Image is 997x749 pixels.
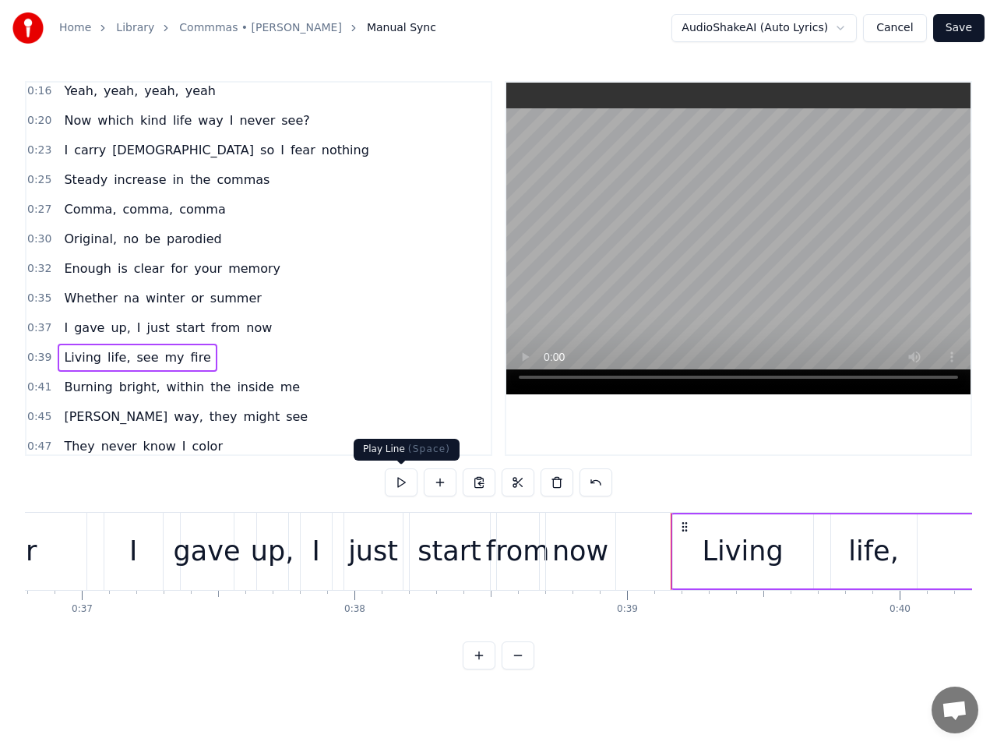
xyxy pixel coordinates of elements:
span: in [171,171,186,189]
div: Open chat [932,687,978,733]
span: 0:25 [27,172,51,188]
span: summer [209,289,263,307]
span: I [62,141,69,159]
button: Save [933,14,985,42]
span: I [62,319,69,337]
a: Library [116,20,154,36]
div: up, [251,531,294,572]
span: They [62,437,96,455]
span: Enough [62,260,112,277]
span: fire [189,348,213,366]
span: [DEMOGRAPHIC_DATA] [111,141,255,159]
span: winter [144,289,186,307]
span: Now [62,111,93,129]
div: Play Line [354,439,460,461]
span: Burning [62,378,114,396]
span: never [238,111,277,129]
span: Yeah, [62,82,99,100]
span: Manual Sync [367,20,436,36]
span: life, [106,348,132,366]
span: carry [72,141,107,159]
span: be [143,230,162,248]
span: way [196,111,224,129]
span: never [100,437,139,455]
span: 0:20 [27,113,51,129]
span: my [164,348,186,366]
div: gave [174,531,241,572]
div: I [312,531,319,572]
div: I [129,531,137,572]
div: 0:37 [72,603,93,616]
span: within [165,378,206,396]
span: 0:39 [27,350,51,366]
span: 0:47 [27,439,51,454]
span: 0:37 [27,320,51,336]
span: see? [280,111,312,129]
a: Home [59,20,91,36]
span: know [142,437,178,455]
span: yeah [184,82,217,100]
span: see [284,408,309,426]
div: 0:40 [890,603,911,616]
span: for [169,260,189,277]
span: I [136,319,143,337]
span: or [189,289,205,307]
span: increase [112,171,167,189]
span: 0:32 [27,261,51,277]
div: Living [703,531,784,572]
span: parodied [165,230,224,248]
div: start [417,531,481,572]
span: 0:45 [27,409,51,425]
span: comma [178,200,227,218]
span: [PERSON_NAME] [62,408,169,426]
span: clear [132,260,166,277]
span: gave [72,319,106,337]
span: me [279,378,301,396]
span: kind [139,111,168,129]
span: 0:27 [27,202,51,217]
span: 0:23 [27,143,51,158]
div: 0:38 [344,603,365,616]
span: Steady [62,171,109,189]
span: I [228,111,235,129]
span: start [174,319,206,337]
span: na [122,289,141,307]
span: comma, [121,200,174,218]
nav: breadcrumb [59,20,436,36]
span: is [116,260,129,277]
span: Whether [62,289,119,307]
span: fear [289,141,317,159]
span: yeah, [143,82,180,100]
span: yeah, [102,82,139,100]
span: so [259,141,276,159]
span: they [208,408,239,426]
span: color [191,437,224,455]
span: up, [109,319,132,337]
span: see [135,348,160,366]
span: the [209,378,232,396]
span: 0:41 [27,380,51,395]
span: your [192,260,224,277]
span: commas [215,171,271,189]
div: life, [848,531,898,572]
span: Original, [62,230,118,248]
span: ( Space ) [408,443,450,454]
span: nothing [320,141,371,159]
img: youka [12,12,44,44]
div: just [348,531,398,572]
div: from [486,531,549,572]
span: memory [227,260,282,277]
span: inside [235,378,275,396]
span: might [242,408,282,426]
span: which [96,111,136,129]
button: Cancel [863,14,926,42]
div: 0:39 [617,603,638,616]
span: way, [172,408,204,426]
span: from [210,319,241,337]
span: no [122,230,140,248]
span: now [245,319,273,337]
span: I [181,437,188,455]
span: life [171,111,193,129]
span: I [279,141,286,159]
span: Living [62,348,103,366]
